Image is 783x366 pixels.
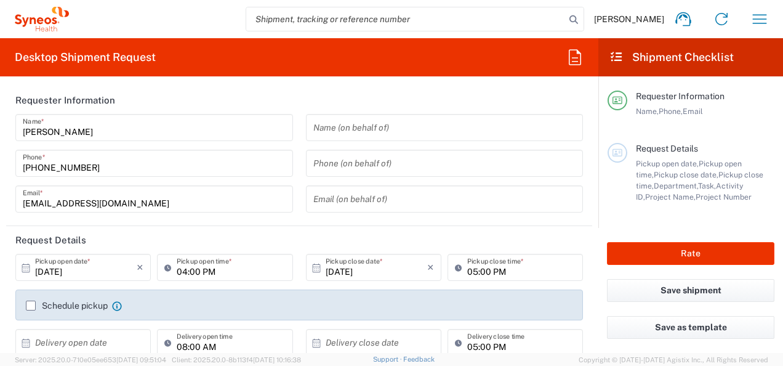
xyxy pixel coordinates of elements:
[403,356,435,363] a: Feedback
[607,279,774,302] button: Save shipment
[696,192,752,201] span: Project Number
[116,356,166,364] span: [DATE] 09:51:04
[15,356,166,364] span: Server: 2025.20.0-710e05ee653
[15,94,115,107] h2: Requester Information
[636,91,725,101] span: Requester Information
[373,356,404,363] a: Support
[253,356,301,364] span: [DATE] 10:16:38
[172,356,301,364] span: Client: 2025.20.0-8b113f4
[609,50,734,65] h2: Shipment Checklist
[607,242,774,265] button: Rate
[683,107,703,116] span: Email
[645,192,696,201] span: Project Name,
[659,107,683,116] span: Phone,
[15,50,156,65] h2: Desktop Shipment Request
[636,144,698,153] span: Request Details
[137,258,143,277] i: ×
[607,316,774,339] button: Save as template
[594,14,664,25] span: [PERSON_NAME]
[636,159,699,168] span: Pickup open date,
[26,301,108,311] label: Schedule pickup
[654,170,718,179] span: Pickup close date,
[246,7,565,31] input: Shipment, tracking or reference number
[654,181,698,190] span: Department,
[579,354,768,365] span: Copyright © [DATE]-[DATE] Agistix Inc., All Rights Reserved
[15,234,86,246] h2: Request Details
[427,258,434,277] i: ×
[636,107,659,116] span: Name,
[698,181,716,190] span: Task,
